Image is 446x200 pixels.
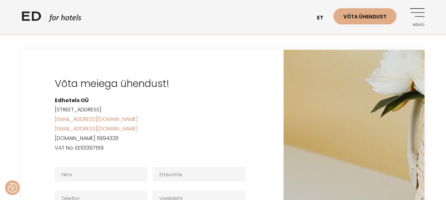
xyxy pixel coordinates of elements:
[55,167,148,182] input: Nimi
[55,125,138,132] a: [EMAIL_ADDRESS][DOMAIN_NAME]
[8,183,17,193] img: Revisit consent button
[55,115,138,123] a: [EMAIL_ADDRESS][DOMAIN_NAME]
[406,8,425,26] a: Menüü
[314,10,333,26] a: et
[22,10,81,26] a: ED HOTELS
[8,183,17,193] button: Nõusolekueelistused
[55,97,89,104] strong: Edhotels OÜ
[153,167,245,182] input: Ettevõtte
[406,23,425,27] span: Menüü
[55,96,251,153] p: [STREET_ADDRESS] [DOMAIN_NAME] 11994328 VAT No: EE101397159
[333,8,396,24] a: Võta ühendust
[55,76,251,91] h3: Võta meiega ühendust!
